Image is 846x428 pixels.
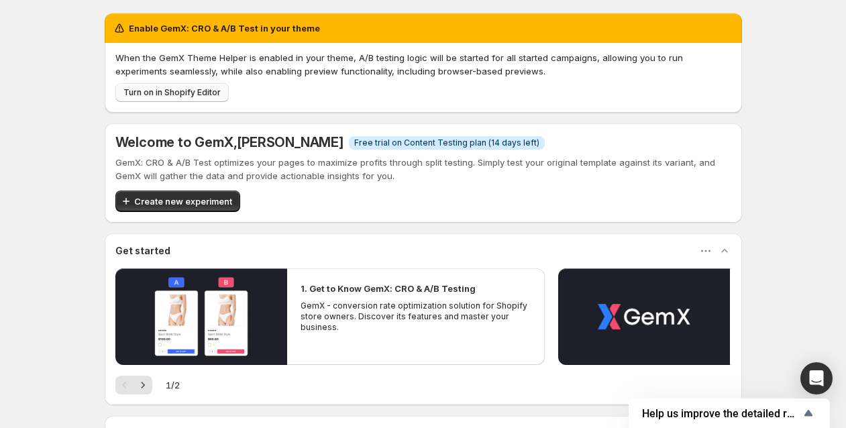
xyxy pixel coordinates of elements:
[558,268,730,365] button: Play video
[134,376,152,394] button: Next
[134,195,232,208] span: Create new experiment
[115,156,731,182] p: GemX: CRO & A/B Test optimizes your pages to maximize profits through split testing. Simply test ...
[800,362,833,394] div: Open Intercom Messenger
[115,376,152,394] nav: Pagination
[115,134,343,150] h5: Welcome to GemX
[166,378,180,392] span: 1 / 2
[642,405,816,421] button: Show survey - Help us improve the detailed report for A/B campaigns
[115,51,731,78] p: When the GemX Theme Helper is enabled in your theme, A/B testing logic will be started for all st...
[301,282,476,295] h2: 1. Get to Know GemX: CRO & A/B Testing
[354,138,539,148] span: Free trial on Content Testing plan (14 days left)
[115,244,170,258] h3: Get started
[115,83,229,102] button: Turn on in Shopify Editor
[129,21,320,35] h2: Enable GemX: CRO & A/B Test in your theme
[301,301,531,333] p: GemX - conversion rate optimization solution for Shopify store owners. Discover its features and ...
[123,87,221,98] span: Turn on in Shopify Editor
[115,191,240,212] button: Create new experiment
[642,407,800,420] span: Help us improve the detailed report for A/B campaigns
[115,268,287,365] button: Play video
[233,134,343,150] span: , [PERSON_NAME]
